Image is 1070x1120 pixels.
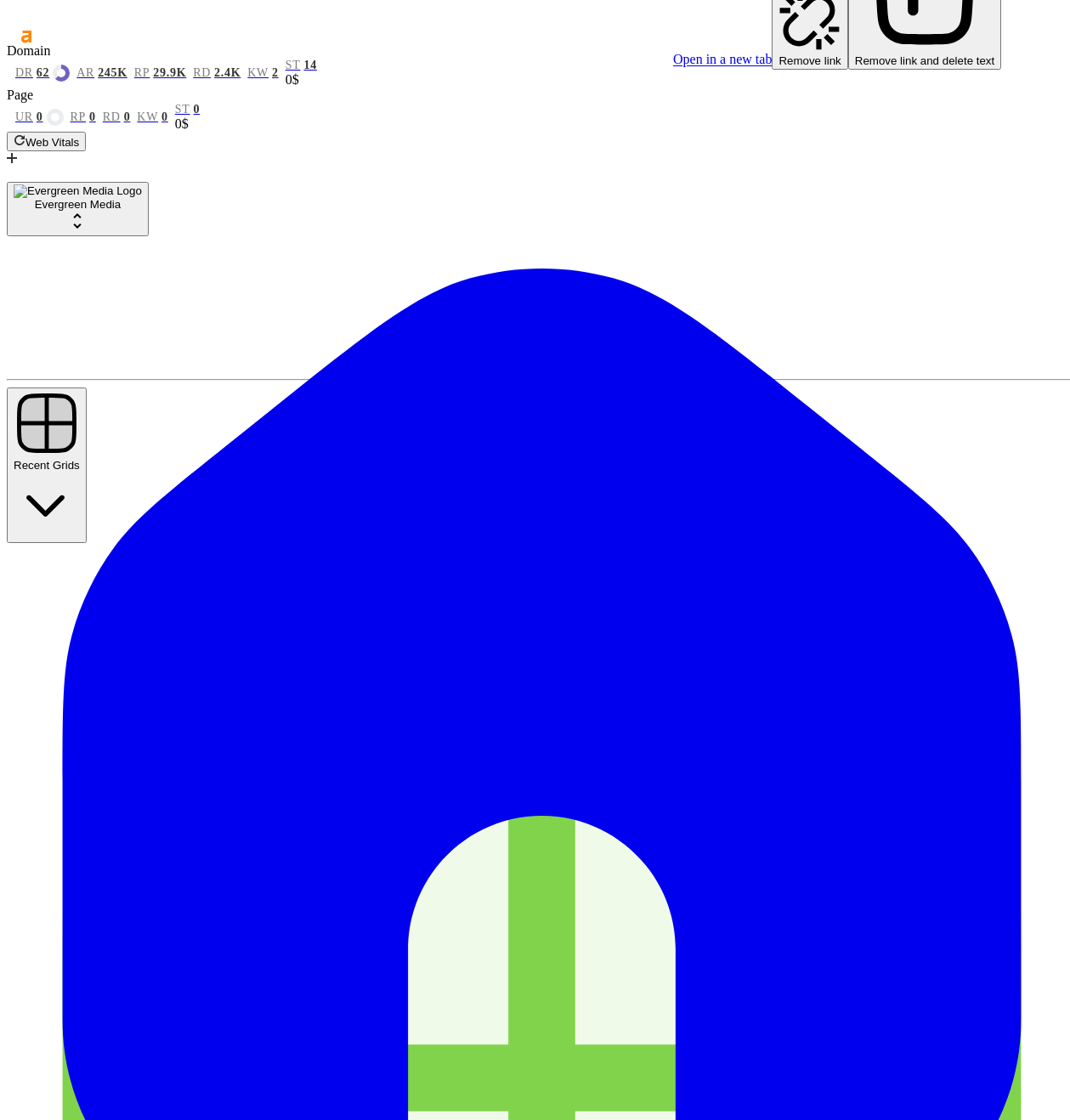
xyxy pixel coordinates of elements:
img: Evergreen Media Logo [14,184,142,198]
button: Workspace: Evergreen Media [7,182,149,236]
span: 0 [37,110,43,124]
span: 0 [89,110,96,124]
span: st [286,59,301,72]
a: kw0 [137,110,167,124]
span: kw [137,110,158,124]
a: rd0 [103,110,131,124]
span: rp [134,66,150,80]
span: Page [7,88,33,102]
div: 0$ [286,72,317,88]
span: Web Vitals [25,136,79,149]
a: rp29.9K [134,66,186,80]
a: kw2 [247,66,278,80]
span: ur [15,110,33,124]
span: dr [15,66,33,80]
span: rd [193,66,211,80]
span: 62 [37,66,49,80]
a: rd2.4K [193,66,241,80]
button: Web Vitals [7,132,86,151]
span: Remove link and delete text [855,54,994,67]
span: 29.9K [153,66,186,80]
span: Domain [7,43,51,58]
span: kw [247,66,269,80]
span: rd [103,110,121,124]
a: rp0 [71,110,96,124]
a: ur0 [15,109,64,126]
span: 14 [304,59,317,72]
span: ar [76,66,94,80]
span: Open in a new tab [673,53,772,67]
span: st [175,103,190,116]
span: 0 [124,110,131,124]
span: rp [71,110,87,124]
a: st14 [286,59,317,72]
span: 2 [272,66,279,80]
a: dr62 [15,65,70,82]
span: 0 [161,110,168,124]
span: 245K [98,66,127,80]
a: st0 [175,103,200,116]
span: 2.4K [214,66,241,80]
a: ar245K [76,66,127,80]
span: 0 [194,103,201,116]
span: Remove link [778,54,841,67]
div: 0$ [175,116,200,132]
span: Evergreen Media [35,198,122,211]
